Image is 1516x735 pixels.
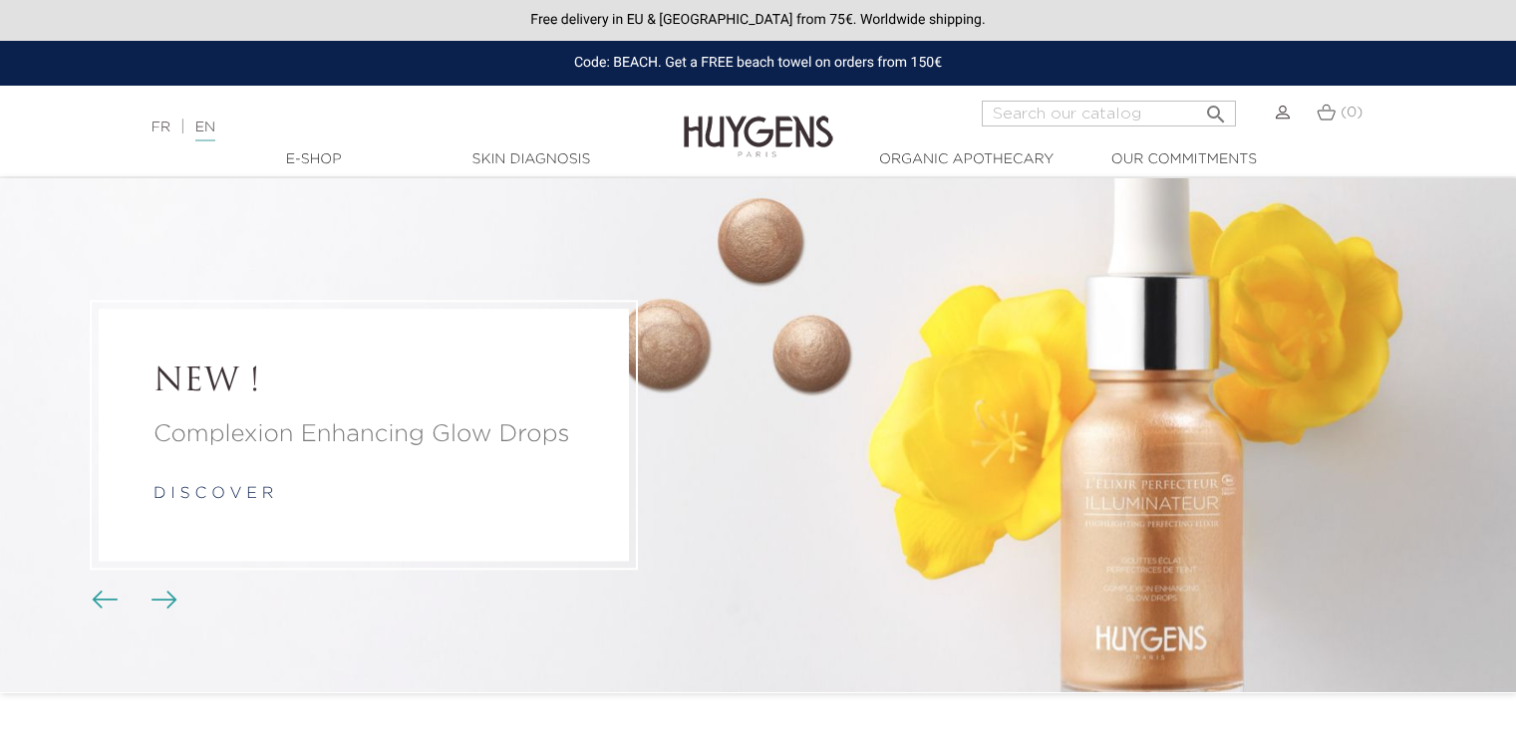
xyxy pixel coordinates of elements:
a: Organic Apothecary [867,149,1066,170]
a: Our commitments [1084,149,1284,170]
button:  [1198,95,1234,122]
div: Carousel buttons [100,586,164,615]
span: (0) [1341,106,1363,120]
div: | [142,116,617,139]
a: NEW ! [153,365,574,402]
a: Skin Diagnosis [432,149,631,170]
a: FR [152,121,170,134]
a: EN [195,121,215,141]
input: Search [982,101,1236,126]
a: E-Shop [214,149,414,170]
i:  [1204,97,1228,121]
img: Huygens [684,84,833,160]
a: Complexion Enhancing Glow Drops [153,417,574,453]
a: d i s c o v e r [153,487,273,503]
